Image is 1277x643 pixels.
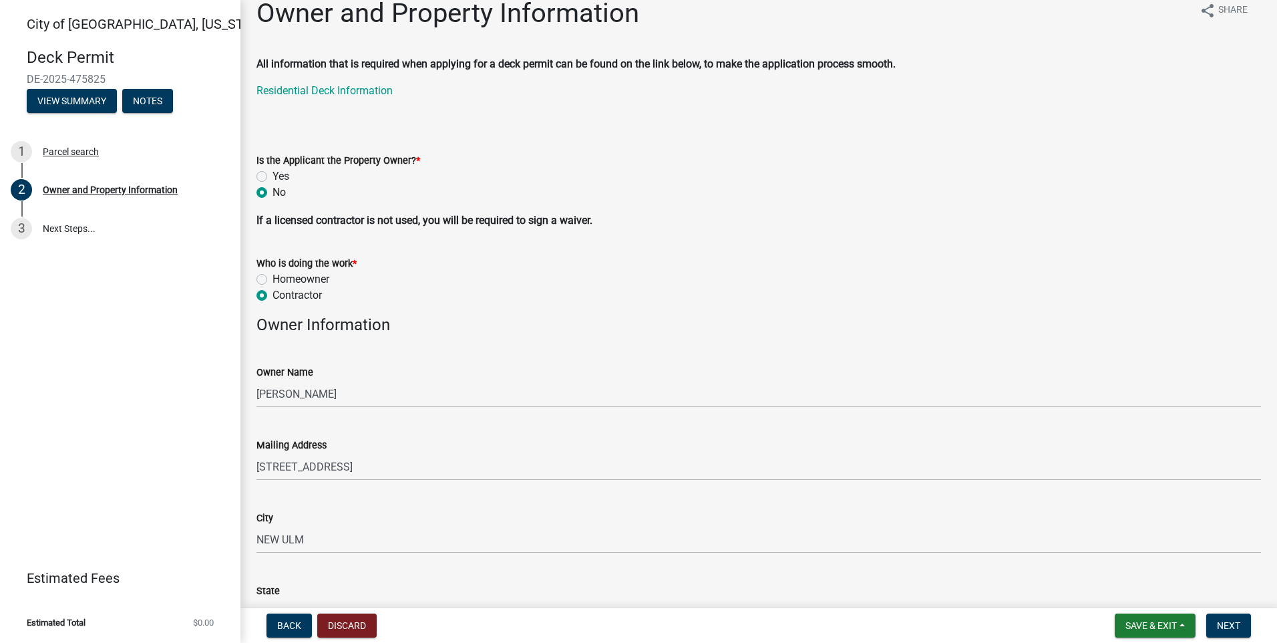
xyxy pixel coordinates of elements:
[266,614,312,638] button: Back
[277,620,301,631] span: Back
[272,184,286,201] label: No
[1218,3,1248,19] span: Share
[256,315,1261,335] h4: Owner Information
[256,156,420,166] label: Is the Applicant the Property Owner?
[11,218,32,239] div: 3
[1115,614,1196,638] button: Save & Exit
[11,565,219,592] a: Estimated Fees
[122,89,173,113] button: Notes
[193,618,214,627] span: $0.00
[122,96,173,107] wm-modal-confirm: Notes
[27,618,85,627] span: Estimated Total
[272,168,289,184] label: Yes
[27,73,214,86] span: DE-2025-475825
[1217,620,1240,631] span: Next
[256,84,393,97] a: Residential Deck Information
[256,514,273,523] label: City
[256,259,357,269] label: Who is doing the work
[256,214,592,227] strong: If a licensed contractor is not used, you will be required to sign a waiver.
[317,614,377,638] button: Discard
[256,441,327,451] label: Mailing Address
[256,587,280,596] label: State
[1125,620,1177,631] span: Save & Exit
[272,287,322,303] label: Contractor
[272,271,329,287] label: Homeowner
[256,57,896,70] strong: All information that is required when applying for a deck permit can be found on the link below, ...
[43,185,178,195] div: Owner and Property Information
[256,368,313,378] label: Owner Name
[11,179,32,201] div: 2
[11,141,32,162] div: 1
[1200,3,1216,19] i: share
[43,147,99,156] div: Parcel search
[27,89,117,113] button: View Summary
[27,96,117,107] wm-modal-confirm: Summary
[1206,614,1251,638] button: Next
[27,48,230,68] h4: Deck Permit
[27,16,270,32] span: City of [GEOGRAPHIC_DATA], [US_STATE]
